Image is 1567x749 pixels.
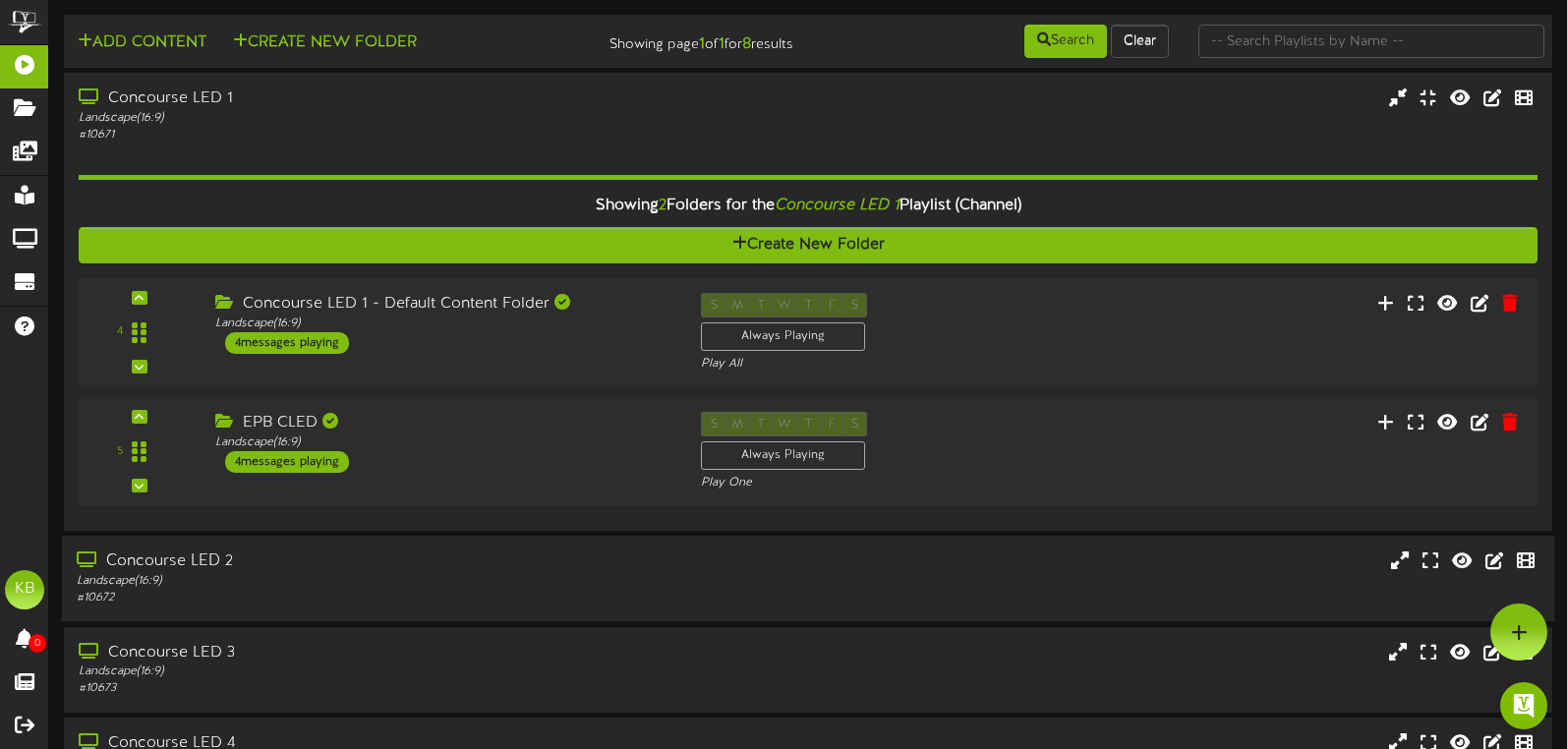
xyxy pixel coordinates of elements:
strong: 1 [699,35,705,53]
div: Always Playing [701,322,865,351]
strong: 8 [742,35,751,53]
div: Play All [701,356,1036,373]
button: Create New Folder [79,227,1538,263]
div: Concourse LED 2 [77,550,669,573]
button: Create New Folder [227,30,423,55]
div: Always Playing [701,441,865,470]
div: # 10672 [77,590,669,606]
i: Concourse LED 1 [775,197,900,214]
input: -- Search Playlists by Name -- [1198,25,1544,58]
button: Add Content [72,30,212,55]
button: Clear [1111,25,1169,58]
div: Landscape ( 16:9 ) [215,434,672,451]
div: Play One [701,475,1036,491]
div: Landscape ( 16:9 ) [79,110,669,127]
span: 0 [29,634,46,653]
div: Showing Folders for the Playlist (Channel) [64,185,1552,227]
div: # 10673 [79,680,669,697]
div: # 10671 [79,127,669,144]
div: KB [5,570,44,609]
button: Search [1024,25,1107,58]
div: Landscape ( 16:9 ) [77,573,669,590]
span: 2 [659,197,667,214]
div: Concourse LED 1 [79,87,669,110]
div: Concourse LED 1 - Default Content Folder [215,293,672,316]
div: 4 messages playing [225,451,349,473]
strong: 1 [719,35,725,53]
div: Landscape ( 16:9 ) [79,663,669,680]
div: Showing page of for results [557,23,808,56]
div: 4 messages playing [225,332,349,354]
div: Open Intercom Messenger [1500,682,1547,729]
div: EPB CLED [215,412,672,434]
div: Landscape ( 16:9 ) [215,316,672,332]
div: Concourse LED 3 [79,642,669,664]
